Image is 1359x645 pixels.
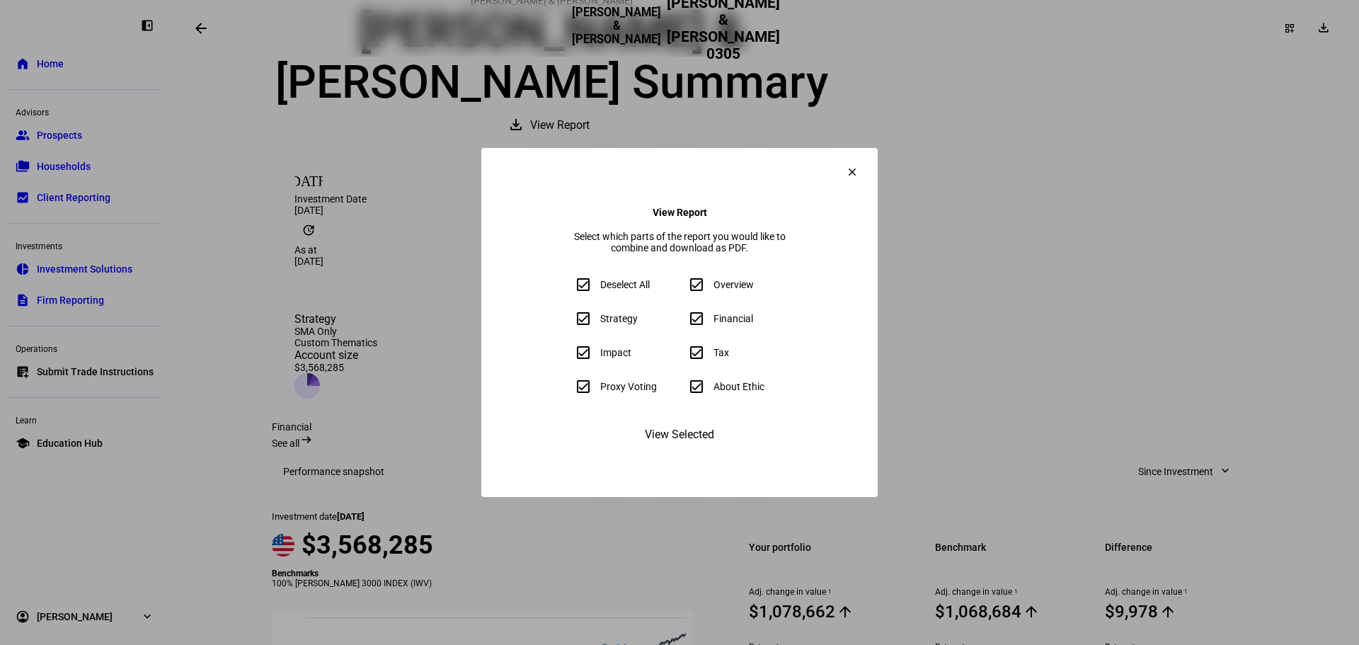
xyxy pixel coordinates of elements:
[600,279,650,290] div: Deselect All
[600,313,638,324] div: Strategy
[600,381,657,392] div: Proxy Voting
[713,381,764,392] div: About Ethic
[600,347,631,358] div: Impact
[653,207,707,218] h4: View Report
[713,313,753,324] div: Financial
[713,347,729,358] div: Tax
[566,231,793,253] div: Select which parts of the report you would like to combine and download as PDF.
[846,166,859,178] mat-icon: clear
[713,279,754,290] div: Overview
[645,418,714,452] span: View Selected
[625,418,734,452] button: View Selected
